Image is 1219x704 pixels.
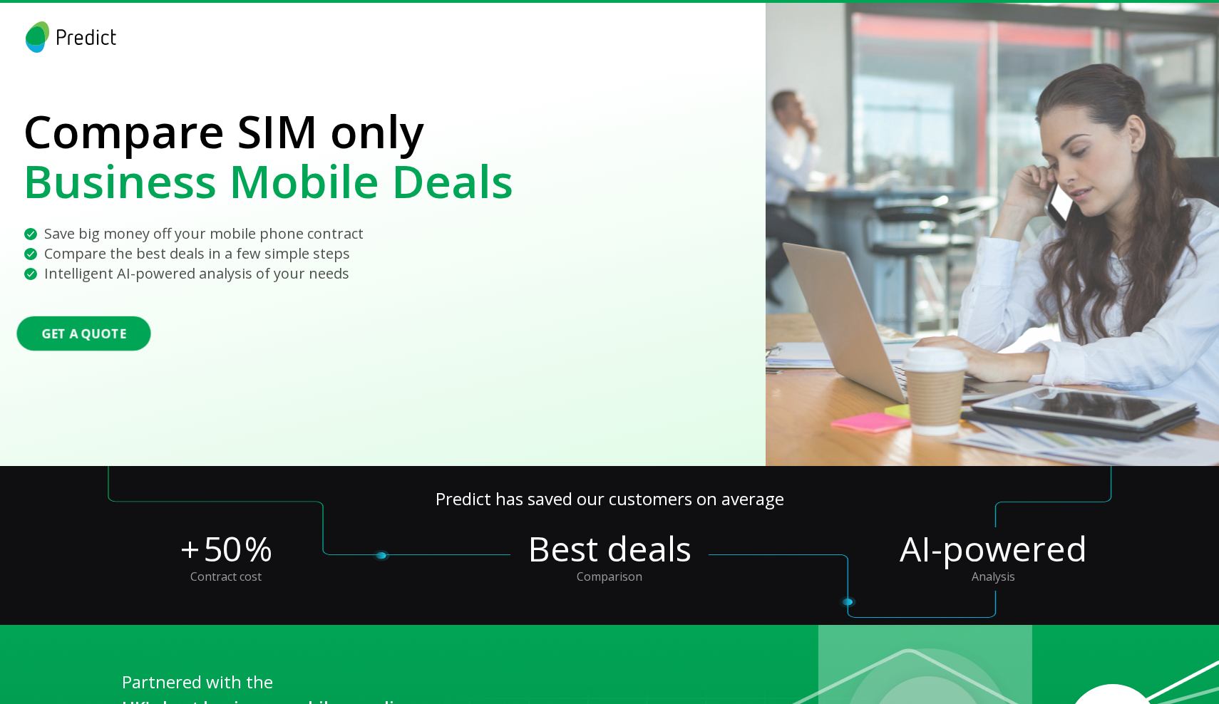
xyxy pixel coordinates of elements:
p: Comparison [577,570,642,591]
p: 50 [203,527,242,570]
div: Best deals [510,527,709,570]
p: Predict has saved our customers on average [34,489,1185,527]
p: Compare the best deals in a few simple steps [44,244,350,264]
div: AI-powered [900,527,1087,570]
div: + % [180,527,272,570]
p: Save big money off your mobile phone contract [44,224,364,244]
img: benefit [23,227,38,242]
p: Analysis [972,570,1015,591]
p: Intelligent AI-powered analysis of your needs [44,264,349,284]
img: benefit [23,266,38,282]
img: benefit [23,247,38,262]
p: Contract cost [190,570,262,591]
button: Get a quote [16,316,150,351]
p: Business Mobile Deals [23,156,513,206]
p: Partnered with the [122,669,1219,695]
p: Compare SIM only [23,106,513,156]
img: logo [23,21,119,53]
